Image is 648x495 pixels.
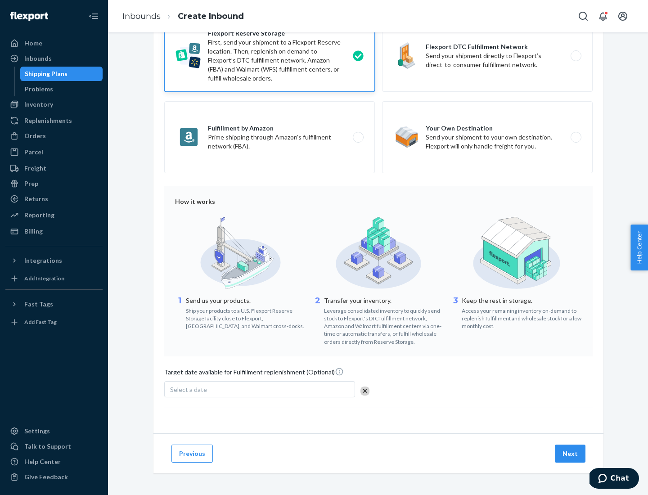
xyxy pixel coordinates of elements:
[5,176,103,191] a: Prep
[24,300,53,309] div: Fast Tags
[20,82,103,96] a: Problems
[589,468,639,490] iframe: Opens a widget where you can chat to one of our agents
[5,145,103,159] a: Parcel
[5,192,103,206] a: Returns
[5,253,103,268] button: Integrations
[324,296,444,305] p: Transfer your inventory.
[24,472,68,481] div: Give Feedback
[24,318,57,326] div: Add Fast Tag
[574,7,592,25] button: Open Search Box
[5,271,103,286] a: Add Integration
[24,227,43,236] div: Billing
[5,97,103,112] a: Inventory
[5,315,103,329] a: Add Fast Tag
[171,445,213,463] button: Previous
[25,85,53,94] div: Problems
[24,427,50,436] div: Settings
[5,51,103,66] a: Inbounds
[25,69,67,78] div: Shipping Plans
[5,36,103,50] a: Home
[24,100,53,109] div: Inventory
[186,296,306,305] p: Send us your products.
[5,208,103,222] a: Reporting
[24,194,48,203] div: Returns
[175,197,582,206] div: How it works
[5,297,103,311] button: Fast Tags
[24,457,61,466] div: Help Center
[10,12,48,21] img: Flexport logo
[24,116,72,125] div: Replenishments
[614,7,632,25] button: Open account menu
[24,54,52,63] div: Inbounds
[555,445,585,463] button: Next
[5,454,103,469] a: Help Center
[5,224,103,238] a: Billing
[5,424,103,438] a: Settings
[24,274,64,282] div: Add Integration
[594,7,612,25] button: Open notifications
[462,296,582,305] p: Keep the rest in storage.
[85,7,103,25] button: Close Navigation
[164,367,344,380] span: Target date available for Fulfillment replenishment (Optional)
[170,386,207,393] span: Select a date
[24,442,71,451] div: Talk to Support
[630,225,648,270] button: Help Center
[24,211,54,220] div: Reporting
[175,295,184,330] div: 1
[5,470,103,484] button: Give Feedback
[324,305,444,346] div: Leverage consolidated inventory to quickly send stock to Flexport's DTC fulfillment network, Amaz...
[24,256,62,265] div: Integrations
[115,3,251,30] ol: breadcrumbs
[313,295,322,346] div: 2
[5,129,103,143] a: Orders
[5,439,103,454] button: Talk to Support
[24,148,43,157] div: Parcel
[5,161,103,175] a: Freight
[24,164,46,173] div: Freight
[122,11,161,21] a: Inbounds
[24,131,46,140] div: Orders
[24,179,38,188] div: Prep
[20,67,103,81] a: Shipping Plans
[462,305,582,330] div: Access your remaining inventory on-demand to replenish fulfillment and wholesale stock for a low ...
[186,305,306,330] div: Ship your products to a U.S. Flexport Reserve Storage facility close to Flexport, [GEOGRAPHIC_DAT...
[24,39,42,48] div: Home
[5,113,103,128] a: Replenishments
[451,295,460,330] div: 3
[178,11,244,21] a: Create Inbound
